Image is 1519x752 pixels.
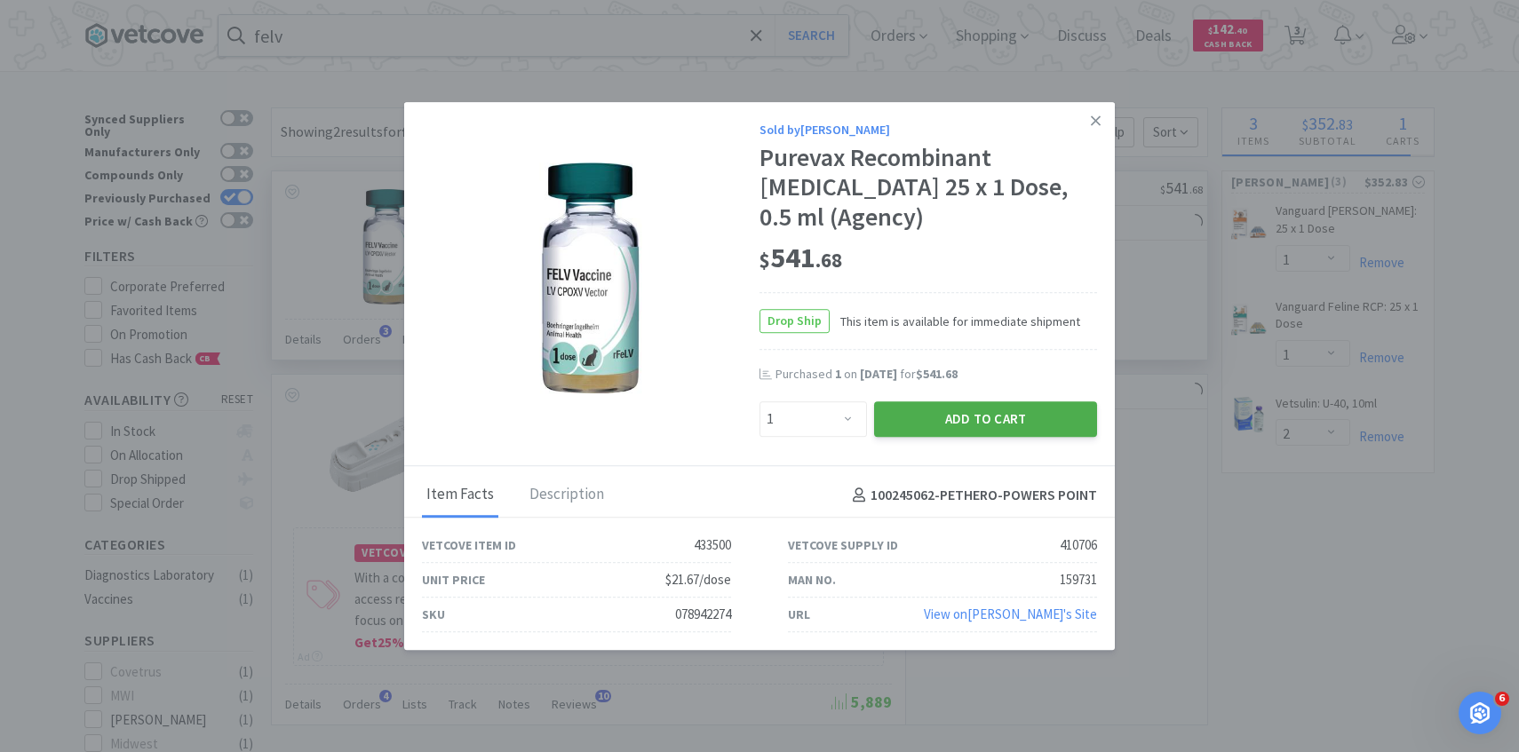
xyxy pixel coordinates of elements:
span: $541.68 [916,366,958,382]
h4: 100245062 - PETHERO-POWERS POINT [846,484,1097,507]
div: 078942274 [675,604,731,625]
div: 410706 [1060,534,1097,556]
div: Man No. [788,570,836,590]
div: Purevax Recombinant [MEDICAL_DATA] 25 x 1 Dose, 0.5 ml (Agency) [759,143,1097,233]
div: Unit Price [422,570,485,590]
span: 541 [759,240,842,275]
span: $ [759,248,770,273]
div: SKU [422,605,445,624]
div: Item Facts [422,473,498,518]
div: Vetcove Item ID [422,535,516,555]
img: 9252b725efc94beaadfb12d9df5a37bd_410706.jpeg [475,162,706,393]
span: 6 [1495,692,1509,706]
span: Drop Ship [760,310,829,332]
span: 1 [835,366,841,382]
span: [DATE] [860,366,897,382]
a: View on[PERSON_NAME]'s Site [924,606,1097,622]
button: Add to Cart [874,401,1097,437]
iframe: Intercom live chat [1459,692,1501,734]
div: URL [788,605,810,624]
div: Sold by [PERSON_NAME] [759,120,1097,139]
span: . 68 [815,248,842,273]
div: 159731 [1060,569,1097,590]
span: This item is available for immediate shipment [830,312,1080,331]
div: Purchased on for [775,366,1097,384]
div: Vetcove Supply ID [788,535,898,555]
div: 433500 [694,534,731,556]
div: Description [525,473,608,518]
div: $21.67/dose [665,569,731,590]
